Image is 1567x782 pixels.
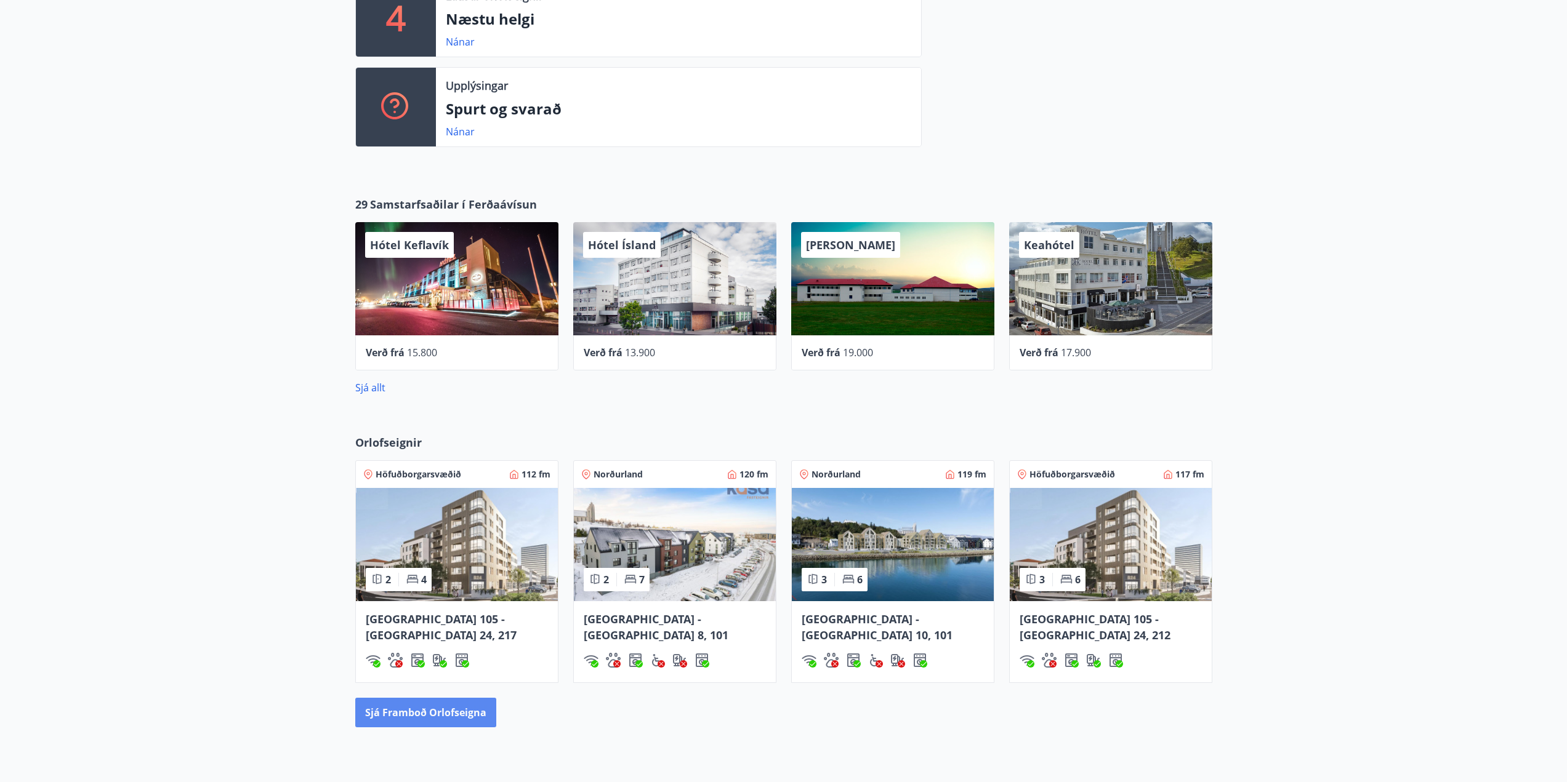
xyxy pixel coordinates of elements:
[355,698,496,727] button: Sjá framboð orlofseigna
[410,653,425,668] img: Dl16BY4EX9PAW649lg1C3oBuIaAsR6QVDQBO2cTm.svg
[355,381,385,394] a: Sjá allt
[912,653,927,668] div: Þurrkari
[806,237,895,252] span: [PERSON_NAME]
[650,653,665,668] img: 8IYIKVZQyRlUC6HQIIUSdjpPGRncJsz2RzLgWvp4.svg
[802,346,840,359] span: Verð frá
[957,468,986,481] span: 119 fm
[446,78,508,94] p: Upplýsingar
[356,488,558,601] img: Paella dish
[650,653,665,668] div: Aðgengi fyrir hjólastól
[584,653,598,668] div: Þráðlaust net
[639,573,645,586] span: 7
[584,612,728,642] span: [GEOGRAPHIC_DATA] - [GEOGRAPHIC_DATA] 8, 101
[695,653,709,668] img: hddCLTAnxqFUMr1fxmbGG8zWilo2syolR0f9UjPn.svg
[407,346,437,359] span: 15.800
[588,237,656,252] span: Hótel Ísland
[1029,468,1115,481] span: Höfuðborgarsvæðið
[432,653,447,668] div: Hleðslustöð fyrir rafbíla
[522,468,550,481] span: 112 fm
[594,468,643,481] span: Norðurland
[1042,653,1057,668] img: pxcaIm5dSOV3FS4whs1soiYWTwFQvksT25a9J10C.svg
[628,653,643,668] img: Dl16BY4EX9PAW649lg1C3oBuIaAsR6QVDQBO2cTm.svg
[843,346,873,359] span: 19.000
[672,653,687,668] img: nH7E6Gw2rvWFb8XaSdRp44dhkQaj4PJkOoRYItBQ.svg
[388,653,403,668] img: pxcaIm5dSOV3FS4whs1soiYWTwFQvksT25a9J10C.svg
[446,35,475,49] a: Nánar
[366,612,517,642] span: [GEOGRAPHIC_DATA] 105 - [GEOGRAPHIC_DATA] 24, 217
[388,653,403,668] div: Gæludýr
[1086,653,1101,668] div: Hleðslustöð fyrir rafbíla
[628,653,643,668] div: Þvottavél
[802,612,953,642] span: [GEOGRAPHIC_DATA] - [GEOGRAPHIC_DATA] 10, 101
[584,346,622,359] span: Verð frá
[1108,653,1123,668] div: Þurrkari
[890,653,905,668] div: Hleðslustöð fyrir rafbíla
[1108,653,1123,668] img: hddCLTAnxqFUMr1fxmbGG8zWilo2syolR0f9UjPn.svg
[454,653,469,668] img: hddCLTAnxqFUMr1fxmbGG8zWilo2syolR0f9UjPn.svg
[1042,653,1057,668] div: Gæludýr
[802,653,816,668] div: Þráðlaust net
[1064,653,1079,668] div: Þvottavél
[824,653,839,668] div: Gæludýr
[606,653,621,668] img: pxcaIm5dSOV3FS4whs1soiYWTwFQvksT25a9J10C.svg
[355,434,422,450] span: Orlofseignir
[672,653,687,668] div: Hleðslustöð fyrir rafbíla
[625,346,655,359] span: 13.900
[821,573,827,586] span: 3
[912,653,927,668] img: hddCLTAnxqFUMr1fxmbGG8zWilo2syolR0f9UjPn.svg
[739,468,768,481] span: 120 fm
[574,488,776,601] img: Paella dish
[792,488,994,601] img: Paella dish
[446,125,475,138] a: Nánar
[603,573,609,586] span: 2
[1061,346,1091,359] span: 17.900
[695,653,709,668] div: Þurrkari
[857,573,863,586] span: 6
[355,196,368,212] span: 29
[868,653,883,668] div: Aðgengi fyrir hjólastól
[366,653,381,668] img: HJRyFFsYp6qjeUYhR4dAD8CaCEsnIFYZ05miwXoh.svg
[584,653,598,668] img: HJRyFFsYp6qjeUYhR4dAD8CaCEsnIFYZ05miwXoh.svg
[385,573,391,586] span: 2
[824,653,839,668] img: pxcaIm5dSOV3FS4whs1soiYWTwFQvksT25a9J10C.svg
[868,653,883,668] img: 8IYIKVZQyRlUC6HQIIUSdjpPGRncJsz2RzLgWvp4.svg
[370,196,537,212] span: Samstarfsaðilar í Ferðaávísun
[446,9,911,30] p: Næstu helgi
[1020,653,1034,668] img: HJRyFFsYp6qjeUYhR4dAD8CaCEsnIFYZ05miwXoh.svg
[446,98,911,119] p: Spurt og svarað
[370,237,449,252] span: Hótel Keflavík
[606,653,621,668] div: Gæludýr
[1039,573,1045,586] span: 3
[1020,612,1170,642] span: [GEOGRAPHIC_DATA] 105 - [GEOGRAPHIC_DATA] 24, 212
[366,346,405,359] span: Verð frá
[1010,488,1212,601] img: Paella dish
[846,653,861,668] div: Þvottavél
[1024,237,1074,252] span: Keahótel
[802,653,816,668] img: HJRyFFsYp6qjeUYhR4dAD8CaCEsnIFYZ05miwXoh.svg
[890,653,905,668] img: nH7E6Gw2rvWFb8XaSdRp44dhkQaj4PJkOoRYItBQ.svg
[1064,653,1079,668] img: Dl16BY4EX9PAW649lg1C3oBuIaAsR6QVDQBO2cTm.svg
[454,653,469,668] div: Þurrkari
[376,468,461,481] span: Höfuðborgarsvæðið
[1175,468,1204,481] span: 117 fm
[1020,346,1058,359] span: Verð frá
[421,573,427,586] span: 4
[366,653,381,668] div: Þráðlaust net
[410,653,425,668] div: Þvottavél
[812,468,861,481] span: Norðurland
[1075,573,1081,586] span: 6
[1020,653,1034,668] div: Þráðlaust net
[432,653,447,668] img: nH7E6Gw2rvWFb8XaSdRp44dhkQaj4PJkOoRYItBQ.svg
[846,653,861,668] img: Dl16BY4EX9PAW649lg1C3oBuIaAsR6QVDQBO2cTm.svg
[1086,653,1101,668] img: nH7E6Gw2rvWFb8XaSdRp44dhkQaj4PJkOoRYItBQ.svg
